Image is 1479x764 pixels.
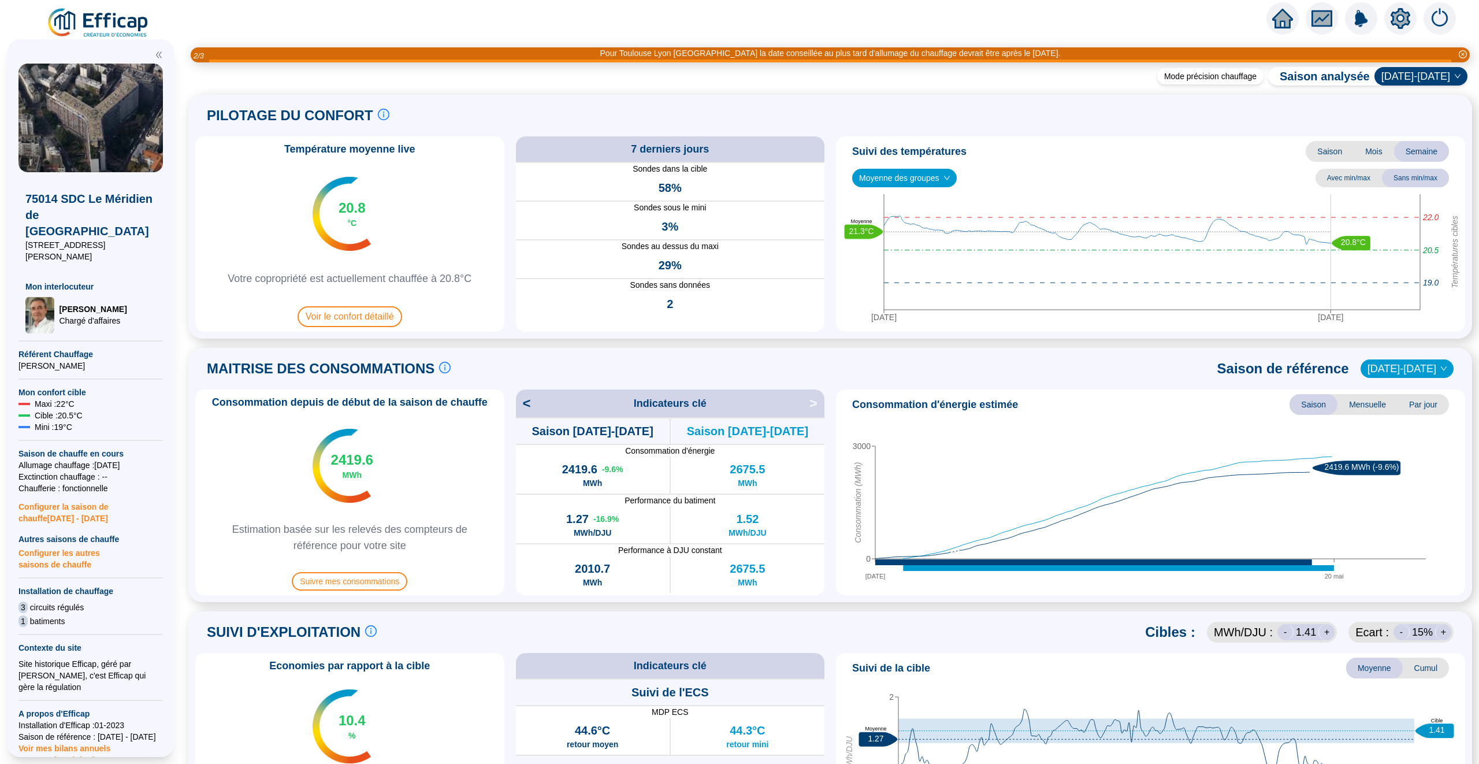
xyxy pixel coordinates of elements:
span: Performance à DJU constant [516,544,825,556]
span: 1.52 [736,511,759,527]
span: 44.3°C [730,722,765,739]
span: MDP ECS [516,706,825,718]
span: Maxi : 22 °C [35,398,75,410]
span: Cible : 20.5 °C [35,410,83,421]
span: 75014 SDC Le Méridien de [GEOGRAPHIC_DATA] [25,191,156,239]
span: > [809,394,824,413]
div: + [1318,624,1335,640]
span: Voir mes bilans annuels [18,737,110,753]
span: 29% [659,257,682,273]
span: Estimation basée sur les relevés des compteurs de référence pour votre site [200,521,500,554]
span: Mon confort cible [18,387,163,398]
span: Moyenne [1346,658,1403,678]
span: Configurer les autres saisons de chauffe [18,545,163,570]
span: A propos d'Efficap [18,708,163,720]
text: Moyenne [865,726,886,732]
span: down [1440,365,1447,372]
span: 3 [18,602,28,613]
span: Sondes dans la cible [516,163,825,175]
span: MWh [343,469,362,481]
tspan: [DATE] [871,313,897,322]
span: Mon interlocuteur [25,281,156,292]
span: 1.27 [566,511,589,527]
span: MWh [738,577,757,588]
tspan: 0 [866,554,871,563]
span: 2419.6 [562,461,597,477]
span: circuits régulés [30,602,84,613]
span: MWh /DJU : [1214,624,1273,640]
text: Cible [1431,718,1443,724]
span: MAITRISE DES CONSOMMATIONS [207,359,434,378]
span: PILOTAGE DU CONFORT [207,106,373,125]
span: MWh [583,477,602,489]
span: Température moyenne live [277,141,422,157]
span: home [1272,8,1293,29]
span: MWh/DJU [729,527,766,539]
span: Consommation depuis de début de la saison de chauffe [205,394,495,410]
text: 1.27 [868,734,883,743]
span: 10.4 [339,711,366,730]
span: Semaine [1394,141,1449,162]
tspan: 22.0 [1422,213,1439,222]
span: [STREET_ADDRESS][PERSON_NAME] [25,239,156,262]
img: alerts [1424,2,1456,35]
span: [PERSON_NAME] [59,303,127,315]
text: 2419.6 MWh (-9.6%) [1324,462,1399,472]
span: -9.6 % [602,463,623,475]
tspan: [DATE] [865,573,886,580]
span: Voir le confort détaillé [298,306,402,327]
span: -16.9 % [593,513,619,525]
span: Saison [DATE]-[DATE] [687,423,808,439]
text: 1.41 [1429,725,1444,735]
span: down [943,175,950,181]
span: info-circle [439,362,451,373]
span: Cumul [1403,658,1449,678]
span: Allumage chauffage : [DATE] [18,459,163,471]
span: [PERSON_NAME] [18,360,163,372]
tspan: 20 mai [1325,573,1344,580]
span: Saison de chauffe en cours [18,448,163,459]
span: Par jour [1398,394,1449,415]
span: % [348,730,355,741]
span: 2419.6 [331,451,373,469]
span: Saison [DATE]-[DATE] [532,423,653,439]
span: Moyenne des groupes [859,169,950,187]
span: fund [1311,8,1332,29]
span: info-circle [378,109,389,120]
span: Saison analysée [1268,68,1370,84]
span: Suivre mes consommations [292,572,407,591]
span: Sondes sous le mini [516,202,825,214]
span: Sondes sans données [516,279,825,291]
span: Consommation d'énergie [516,445,825,457]
span: < [516,394,531,413]
img: alerts [1345,2,1377,35]
span: Chaufferie : fonctionnelle [18,483,163,494]
span: MWh [583,577,602,588]
span: 1 [18,615,28,627]
span: °C [347,217,356,229]
span: 2675.5 [730,561,765,577]
span: Mini : 19 °C [35,421,72,433]
span: Sondes au dessus du maxi [516,240,825,253]
span: Configurer la saison de chauffe [DATE] - [DATE] [18,494,163,524]
span: double-left [155,51,163,59]
div: + [1435,624,1451,640]
span: 1.41 [1296,624,1316,640]
span: Référent Chauffage [18,348,163,360]
span: 2 [667,296,673,312]
span: MWh/DJU [574,527,611,539]
span: Exctinction chauffage : -- [18,471,163,483]
span: down [1454,73,1461,80]
span: Consommation d'énergie estimée [852,396,1018,413]
img: indicateur températures [313,177,371,251]
span: Avec min/max [1316,169,1382,187]
span: Chargé d'affaires [59,315,127,327]
text: 20.8°C [1341,238,1366,247]
span: info-circle [365,625,377,637]
span: Autres saisons de chauffe [18,533,163,545]
span: 15 % [1412,624,1433,640]
span: retour mini [726,739,768,750]
img: indicateur températures [313,689,371,763]
tspan: 20.5 [1422,246,1439,255]
span: 20.8 [339,199,366,217]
